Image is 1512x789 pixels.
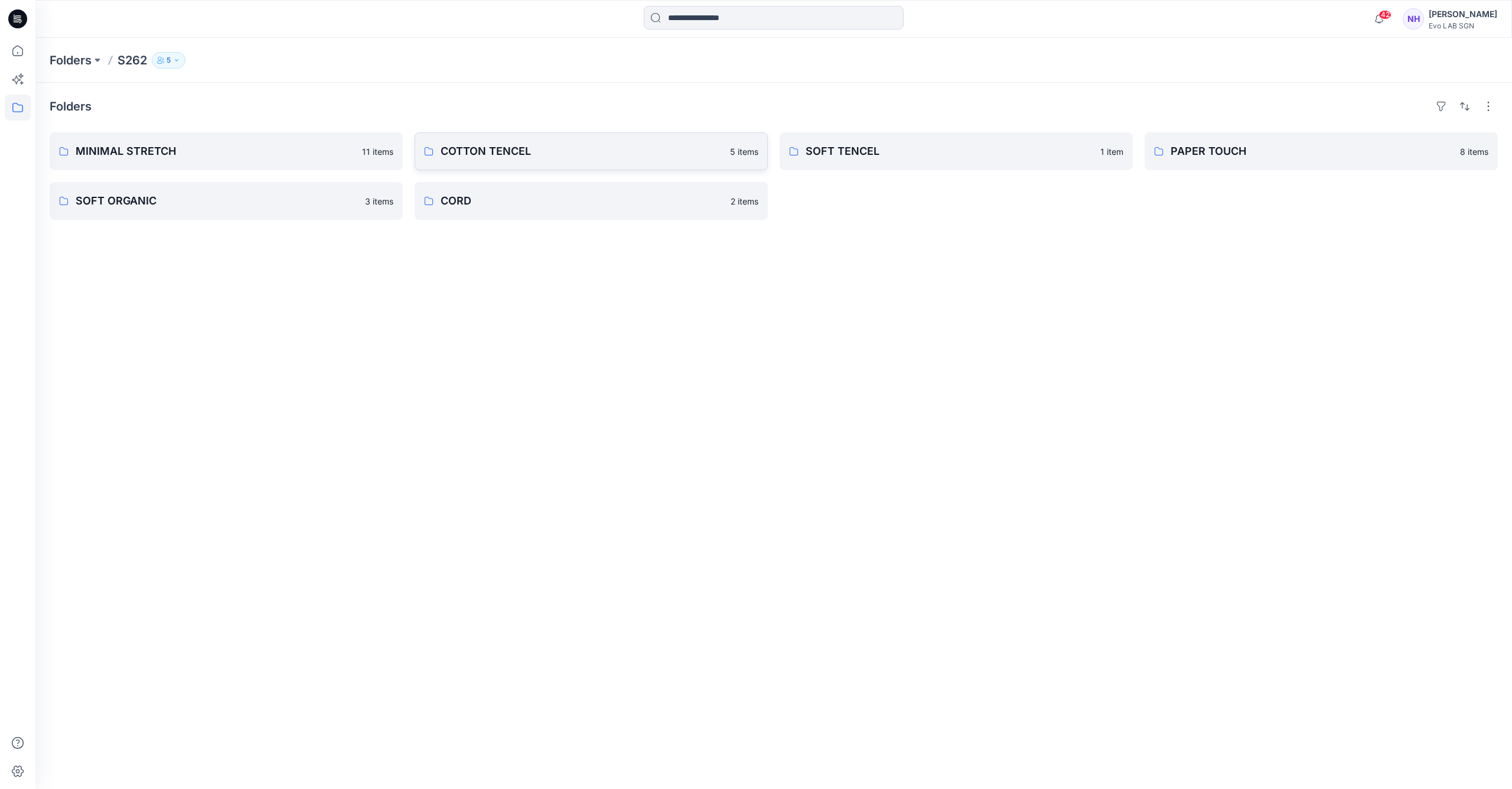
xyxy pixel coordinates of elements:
button: 5 [152,52,185,69]
div: NH [1403,8,1424,30]
h4: Folders [50,99,92,113]
p: MINIMAL STRETCH [76,143,355,160]
a: MINIMAL STRETCH11 items [50,132,403,170]
p: 2 items [731,195,758,207]
p: CORD [441,193,724,209]
p: COTTON TENCEL [441,143,723,160]
p: SOFT TENCEL [806,143,1093,160]
div: [PERSON_NAME] [1429,7,1497,21]
p: 11 items [362,145,393,158]
span: 42 [1379,10,1392,20]
a: CORD2 items [415,182,768,220]
p: S262 [118,52,147,69]
a: SOFT ORGANIC3 items [50,182,403,220]
a: Folders [50,52,92,69]
a: SOFT TENCEL1 item [780,132,1133,170]
p: 5 [167,54,171,67]
p: SOFT ORGANIC [76,193,358,209]
p: 1 item [1100,145,1123,158]
p: 3 items [365,195,393,207]
a: PAPER TOUCH8 items [1145,132,1498,170]
p: 8 items [1460,145,1488,158]
div: Evo LAB SGN [1429,21,1497,30]
a: COTTON TENCEL5 items [415,132,768,170]
p: 5 items [730,145,758,158]
p: PAPER TOUCH [1171,143,1453,160]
